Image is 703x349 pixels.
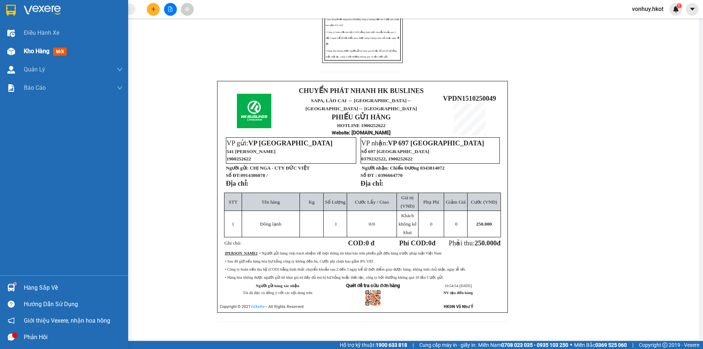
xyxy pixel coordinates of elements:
[446,199,465,205] span: Giảm Giá
[185,7,190,12] span: aim
[226,179,249,187] strong: Địa chỉ:
[24,332,123,343] div: Phản hồi
[419,341,476,349] span: Cung cấp máy in - giấy in:
[497,239,501,247] span: đ
[399,239,435,247] strong: Phí COD: đ
[243,291,312,295] span: Tôi đã đọc và đồng ý với các nội dung trên
[326,49,397,58] span: • Hàng hóa không được người gửi kê khai giá trị đầy đủ mà bị hư hỏng hoặc thất lạc, công ty bồi t...
[335,221,337,227] span: 1
[24,282,123,293] div: Hàng sắp về
[147,3,160,16] button: plus
[151,7,156,12] span: plus
[248,139,332,147] span: VP [GEOGRAPHIC_DATA]
[326,18,399,26] span: • Sau 48 giờ nếu hàng hóa hư hỏng công ty không đền bù, Cước phí chưa bao gồm 8% VAT.
[250,304,265,309] a: VeXeRe
[430,221,432,227] span: 0
[117,67,123,73] span: down
[362,165,389,171] strong: Người nhận:
[227,156,251,161] span: 1900252622
[332,130,391,135] strong: : [DOMAIN_NAME]
[390,165,445,171] span: Chiến Dương 0343814072
[305,98,417,111] span: SAPA, LÀO CAI ↔ [GEOGRAPHIC_DATA]
[256,284,300,288] strong: Người gửi hàng xác nhận
[326,31,399,45] span: • Công ty hoàn tiền thu hộ (COD) bằng hình thức chuyển khoản sau 2 đến 3 ngày kể từ thời điểm gia...
[309,199,315,205] span: Kg
[428,239,432,247] span: 0
[686,3,699,16] button: caret-down
[423,199,439,205] span: Phụ Phí
[39,6,89,30] strong: CHUYỂN PHÁT NHANH HK BUSLINES
[260,221,281,227] span: Đông lạnh
[7,66,15,74] img: warehouse-icon
[361,156,413,161] span: 0379232522, 1900252622
[626,4,669,14] span: vonhuy.hkot
[369,221,375,227] span: /0
[237,94,271,128] img: logo
[443,291,473,295] strong: NV tạo đơn hàng
[570,344,572,346] span: ⚪️
[444,304,473,309] strong: HKĐN Võ Như Ý
[226,172,268,178] strong: Số ĐT:
[181,3,194,16] button: aim
[224,240,241,246] span: Ghi chú:
[24,316,110,325] span: Giới thiệu Vexere, nhận hoa hồng
[24,48,49,55] span: Kho hàng
[305,98,417,111] span: ↔ [GEOGRAPHIC_DATA]
[361,139,484,147] span: VP nhận:
[53,48,67,56] span: mới
[340,341,407,349] span: Hỗ trợ kỹ thuật:
[24,28,59,37] span: Điều hành xe
[229,199,238,205] span: STT
[225,267,466,271] span: • Công ty hoàn tiền thu hộ (COD) bằng hình thức chuyển khoản sau 2 đến 3 ngày kể từ thời điểm gia...
[225,259,374,263] span: • Sau 48 giờ nếu hàng hóa hư hỏng công ty không đền bù, Cước phí chưa bao gồm 8% VAT.
[348,239,375,247] strong: COD:
[232,221,234,227] span: 1
[662,342,667,348] span: copyright
[413,341,414,349] span: |
[168,7,173,12] span: file-add
[24,83,46,92] span: Báo cáo
[445,284,472,288] span: 10:54:54 [DATE]
[220,304,304,309] span: Copyright © 2021 – All Rights Reserved
[361,149,429,154] span: Số 697 [GEOGRAPHIC_DATA]
[398,213,416,235] span: Khách không kê khai
[164,3,177,16] button: file-add
[36,37,93,54] span: ↔ [GEOGRAPHIC_DATA]
[369,221,371,227] span: 0
[449,239,501,247] span: Phải thu:
[8,301,15,308] span: question-circle
[250,165,309,171] span: CHỊ NGA - CTY ĐỨC VIỆT
[7,284,15,292] img: warehouse-icon
[4,25,27,60] img: logo
[225,275,444,279] span: • Hàng hóa không được người gửi kê khai giá trị đầy đủ mà bị hư hỏng hoặc thất lạc, công ty bồi t...
[24,65,45,74] span: Quản Lý
[225,251,441,255] span: : • Người gửi hàng chịu trách nhiệm về mọi thông tin khai báo trên phiếu gửi đơn hàng trước pháp ...
[117,85,123,91] span: down
[226,165,249,171] strong: Người gửi:
[443,94,496,102] span: VPDN1510250049
[325,199,346,205] span: Số Lượng
[595,342,627,348] strong: 0369 525 060
[225,251,257,255] strong: [PERSON_NAME]
[677,3,682,8] sup: 1
[475,239,497,247] span: 250.000
[241,172,268,178] span: 0914386078 /
[376,342,407,348] strong: 1900 633 818
[355,199,389,205] span: Cước Lấy / Giao
[38,43,93,54] span: ↔ [GEOGRAPHIC_DATA]
[332,130,349,135] span: Website
[455,221,458,227] span: 0
[689,6,696,12] span: caret-down
[36,31,93,54] span: SAPA, LÀO CAI ↔ [GEOGRAPHIC_DATA]
[673,6,679,12] img: icon-new-feature
[7,29,15,37] img: warehouse-icon
[361,179,383,187] strong: Địa chỉ:
[678,3,680,8] span: 1
[332,113,391,121] strong: PHIẾU GỬI HÀNG
[227,149,276,154] span: 541 [PERSON_NAME]
[471,199,497,205] span: Cước (VNĐ)
[24,299,123,310] div: Hướng dẫn sử dụng
[388,139,484,147] span: VP 697 [GEOGRAPHIC_DATA]
[8,317,15,324] span: notification
[7,84,15,92] img: solution-icon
